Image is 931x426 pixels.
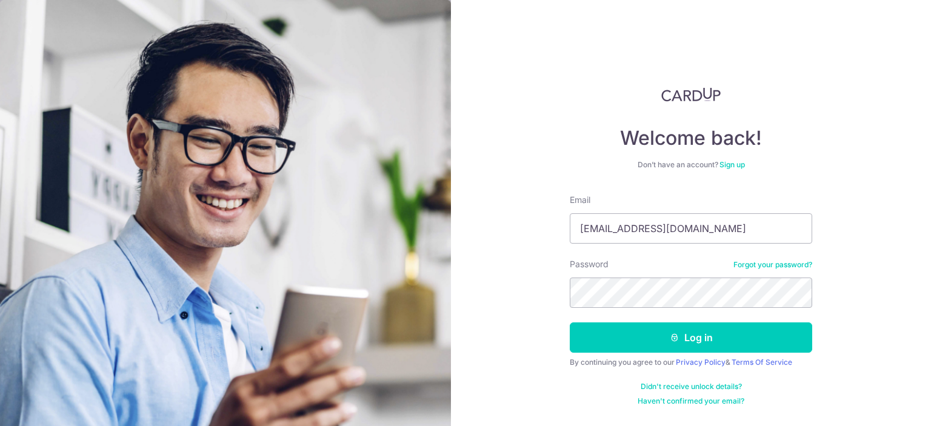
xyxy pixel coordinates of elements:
a: Sign up [719,160,745,169]
label: Password [570,258,609,270]
a: Terms Of Service [732,358,792,367]
div: Don’t have an account? [570,160,812,170]
input: Enter your Email [570,213,812,244]
div: By continuing you agree to our & [570,358,812,367]
h4: Welcome back! [570,126,812,150]
button: Log in [570,322,812,353]
a: Haven't confirmed your email? [638,396,744,406]
a: Forgot your password? [733,260,812,270]
a: Didn't receive unlock details? [641,382,742,391]
img: CardUp Logo [661,87,721,102]
a: Privacy Policy [676,358,726,367]
label: Email [570,194,590,206]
